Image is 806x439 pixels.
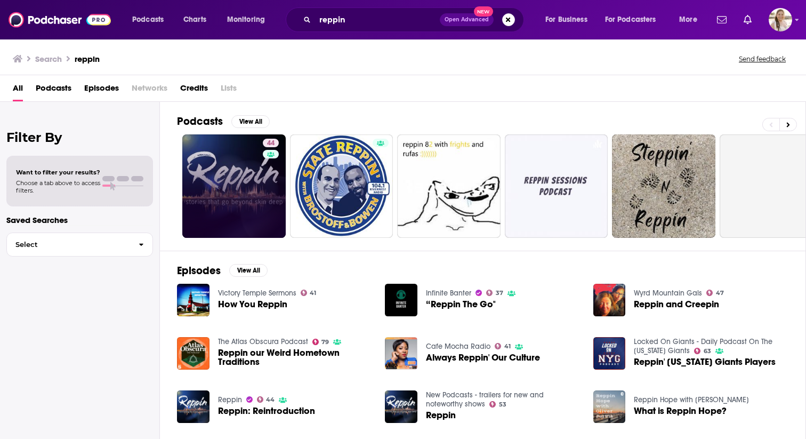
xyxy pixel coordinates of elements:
[301,290,317,296] a: 41
[769,8,792,31] button: Show profile menu
[593,390,626,423] img: What is Reppin Hope?
[538,11,601,28] button: open menu
[474,6,493,17] span: New
[218,406,315,416] a: Reppin: Reintroduction
[504,344,511,349] span: 41
[257,396,275,403] a: 44
[267,138,275,149] span: 44
[177,337,209,370] img: Reppin our Weird Hometown Traditions
[440,13,494,26] button: Open AdvancedNew
[385,337,417,370] img: Always Reppin' Our Culture
[593,337,626,370] img: Reppin' New York Giants Players
[6,233,153,257] button: Select
[6,130,153,145] h2: Filter By
[6,215,153,225] p: Saved Searches
[16,179,100,194] span: Choose a tab above to access filters.
[605,12,656,27] span: For Podcasters
[426,289,471,298] a: Infinite Banter
[713,11,731,29] a: Show notifications dropdown
[296,7,534,32] div: Search podcasts, credits, & more...
[593,284,626,316] img: Reppin and Creepin
[445,17,489,22] span: Open Advanced
[545,12,587,27] span: For Business
[177,390,209,423] a: Reppin: Reintroduction
[489,401,506,408] a: 53
[495,343,511,349] a: 41
[227,12,265,27] span: Monitoring
[312,339,329,345] a: 79
[266,397,275,402] span: 44
[769,8,792,31] img: User Profile
[177,115,223,128] h2: Podcasts
[634,406,727,416] a: What is Reppin Hope?
[486,290,503,296] a: 37
[679,12,697,27] span: More
[310,291,316,296] span: 41
[177,284,209,316] img: How You Reppin
[176,11,213,28] a: Charts
[218,300,287,309] a: How You Reppin
[9,10,111,30] img: Podchaser - Follow, Share and Rate Podcasts
[694,348,711,354] a: 63
[177,264,268,277] a: EpisodesView All
[739,11,756,29] a: Show notifications dropdown
[598,11,672,28] button: open menu
[218,337,308,346] a: The Atlas Obscura Podcast
[16,169,100,176] span: Want to filter your results?
[218,348,373,366] a: Reppin our Weird Hometown Traditions
[706,290,724,296] a: 47
[84,79,119,101] a: Episodes
[125,11,178,28] button: open menu
[132,79,167,101] span: Networks
[182,134,286,238] a: 44
[229,264,268,277] button: View All
[218,289,296,298] a: Victory Temple Sermons
[36,79,71,101] span: Podcasts
[634,357,776,366] span: Reppin' [US_STATE] Giants Players
[426,342,490,351] a: Cafe Mocha Radio
[35,54,62,64] h3: Search
[7,241,130,248] span: Select
[426,411,456,420] a: Reppin
[426,353,540,362] span: Always Reppin' Our Culture
[13,79,23,101] a: All
[218,395,242,404] a: Reppin
[634,289,702,298] a: Wyrd Mountain Gals
[385,390,417,423] img: Reppin
[716,291,724,296] span: 47
[426,300,496,309] span: “Reppin The Go"
[496,291,503,296] span: 37
[220,11,279,28] button: open menu
[231,115,270,128] button: View All
[736,54,789,63] button: Send feedback
[75,54,100,64] h3: reppin
[180,79,208,101] a: Credits
[634,300,719,309] a: Reppin and Creepin
[672,11,711,28] button: open menu
[769,8,792,31] span: Logged in as acquavie
[385,284,417,316] img: “Reppin The Go"
[426,390,544,409] a: New Podcasts - trailers for new and noteworthy shows
[634,337,772,355] a: Locked On Giants - Daily Podcast On The New York Giants
[499,402,506,407] span: 53
[177,264,221,277] h2: Episodes
[177,115,270,128] a: PodcastsView All
[183,12,206,27] span: Charts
